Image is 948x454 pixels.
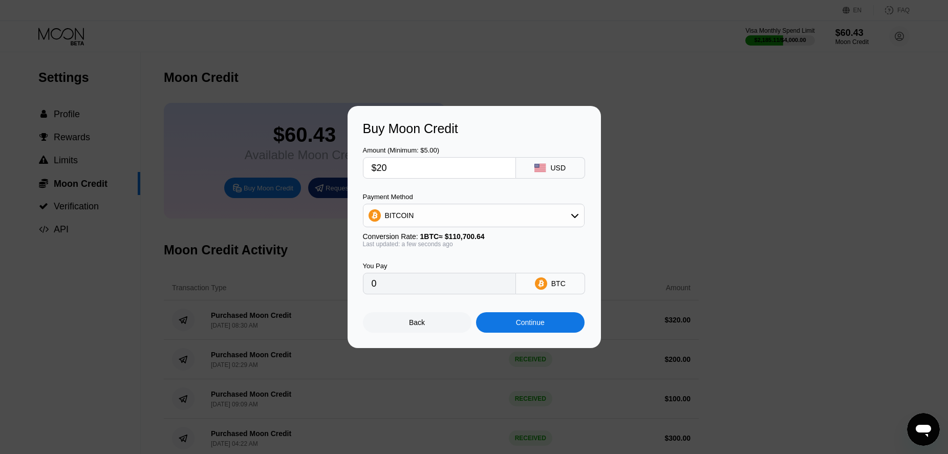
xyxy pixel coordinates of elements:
[363,193,585,201] div: Payment Method
[363,205,584,226] div: BITCOIN
[363,146,516,154] div: Amount (Minimum: $5.00)
[363,121,586,136] div: Buy Moon Credit
[385,211,414,220] div: BITCOIN
[363,262,516,270] div: You Pay
[420,232,485,241] span: 1 BTC ≈ $110,700.64
[372,158,507,178] input: $0.00
[363,241,585,248] div: Last updated: a few seconds ago
[363,312,471,333] div: Back
[551,279,566,288] div: BTC
[907,413,940,446] iframe: Button to launch messaging window
[516,318,545,327] div: Continue
[409,318,425,327] div: Back
[476,312,585,333] div: Continue
[550,164,566,172] div: USD
[363,232,585,241] div: Conversion Rate:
